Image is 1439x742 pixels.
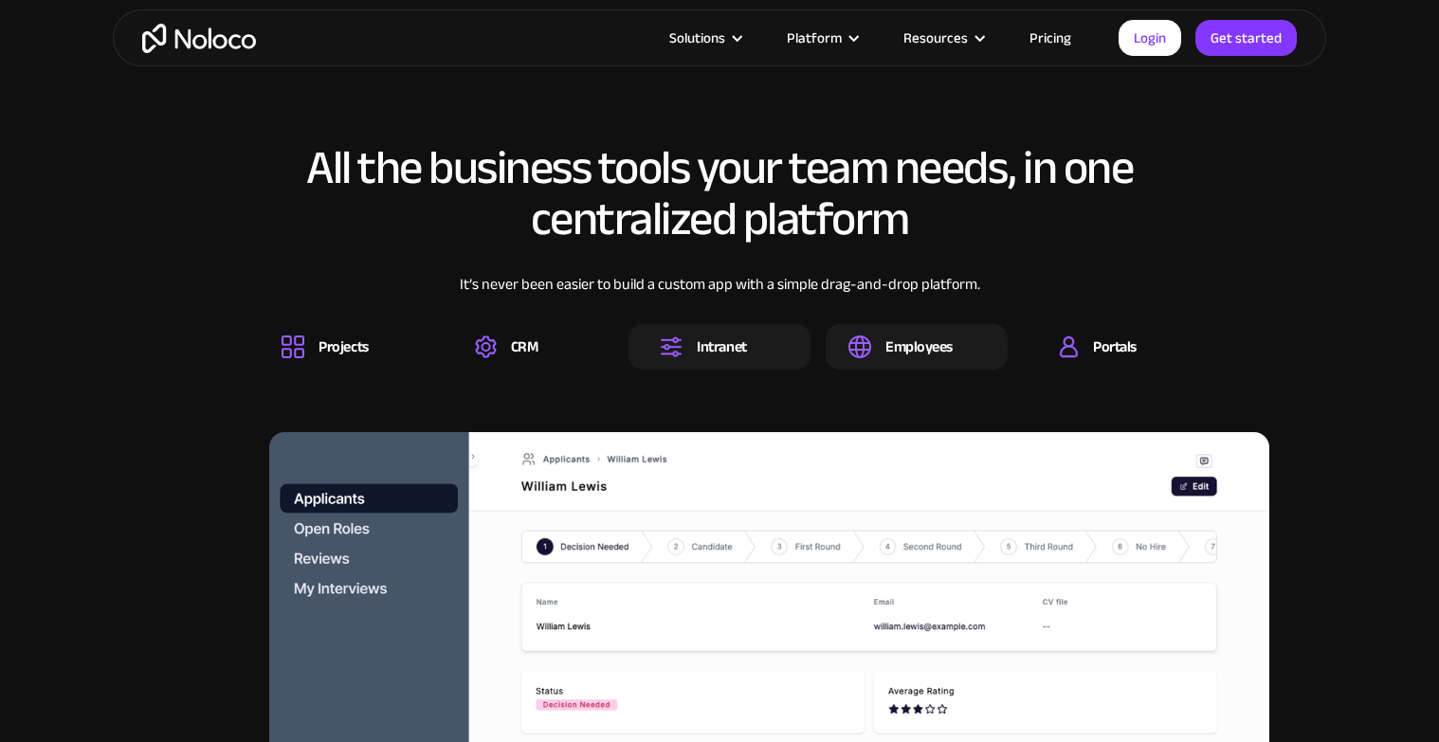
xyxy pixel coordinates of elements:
div: Resources [903,26,968,50]
div: Projects [319,336,368,357]
div: Portals [1093,336,1137,357]
div: Intranet [697,336,746,357]
a: home [142,24,256,53]
div: Employees [885,336,953,357]
div: Solutions [669,26,725,50]
div: Platform [787,26,842,50]
div: CRM [511,336,538,357]
a: Get started [1195,20,1297,56]
a: Login [1119,20,1181,56]
div: Solutions [646,26,763,50]
div: It’s never been easier to build a custom app with a simple drag-and-drop platform. [234,273,1205,324]
div: Resources [880,26,1006,50]
a: Pricing [1006,26,1095,50]
div: Platform [763,26,880,50]
h2: All the business tools your team needs, in one centralized platform [234,142,1205,244]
